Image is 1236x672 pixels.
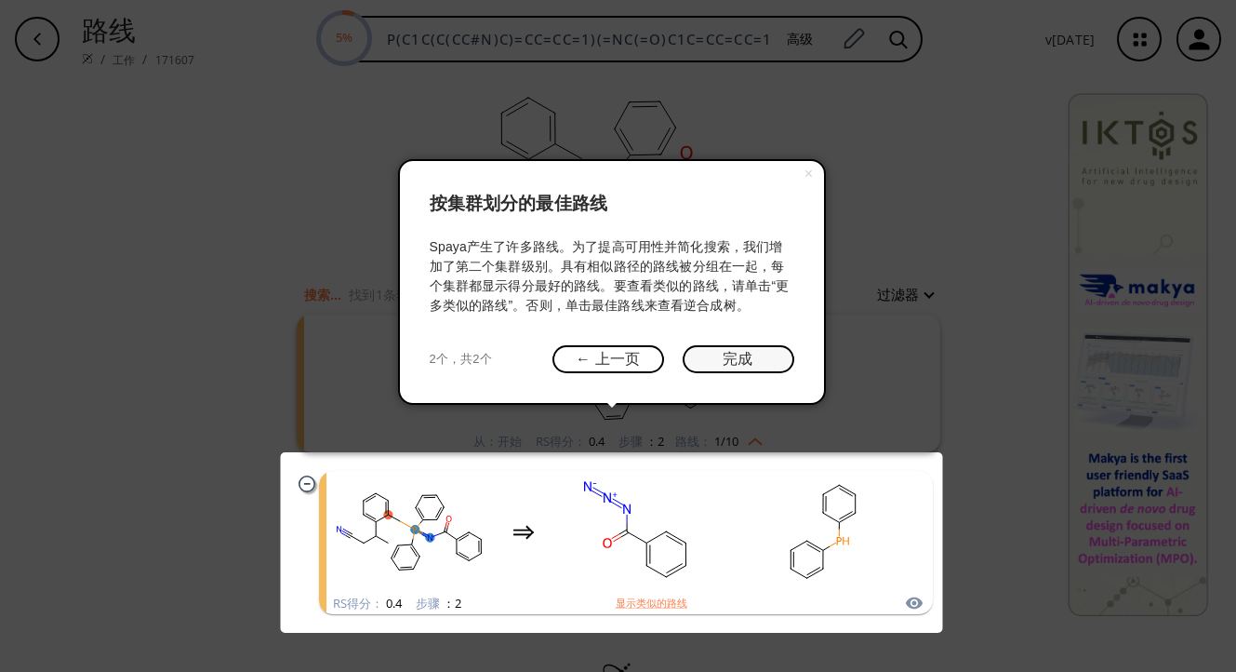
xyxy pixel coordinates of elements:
button: 完成 [683,345,794,374]
div: Spaya产生了许多路线。为了提高可用性并简化搜索，我们增加了第二个集群级别。具有相似路径的路线被分组在一起，每个集群都显示得分最好的路线。要查看类似的路线，请单击“更多类似的路线”。否则，单击... [430,237,794,316]
button: 关闭 [794,161,824,187]
header: 按集群划分的最佳路线 [430,176,794,233]
button: ← 上一页 [552,345,664,374]
span: 2个，共2个 [430,350,492,369]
